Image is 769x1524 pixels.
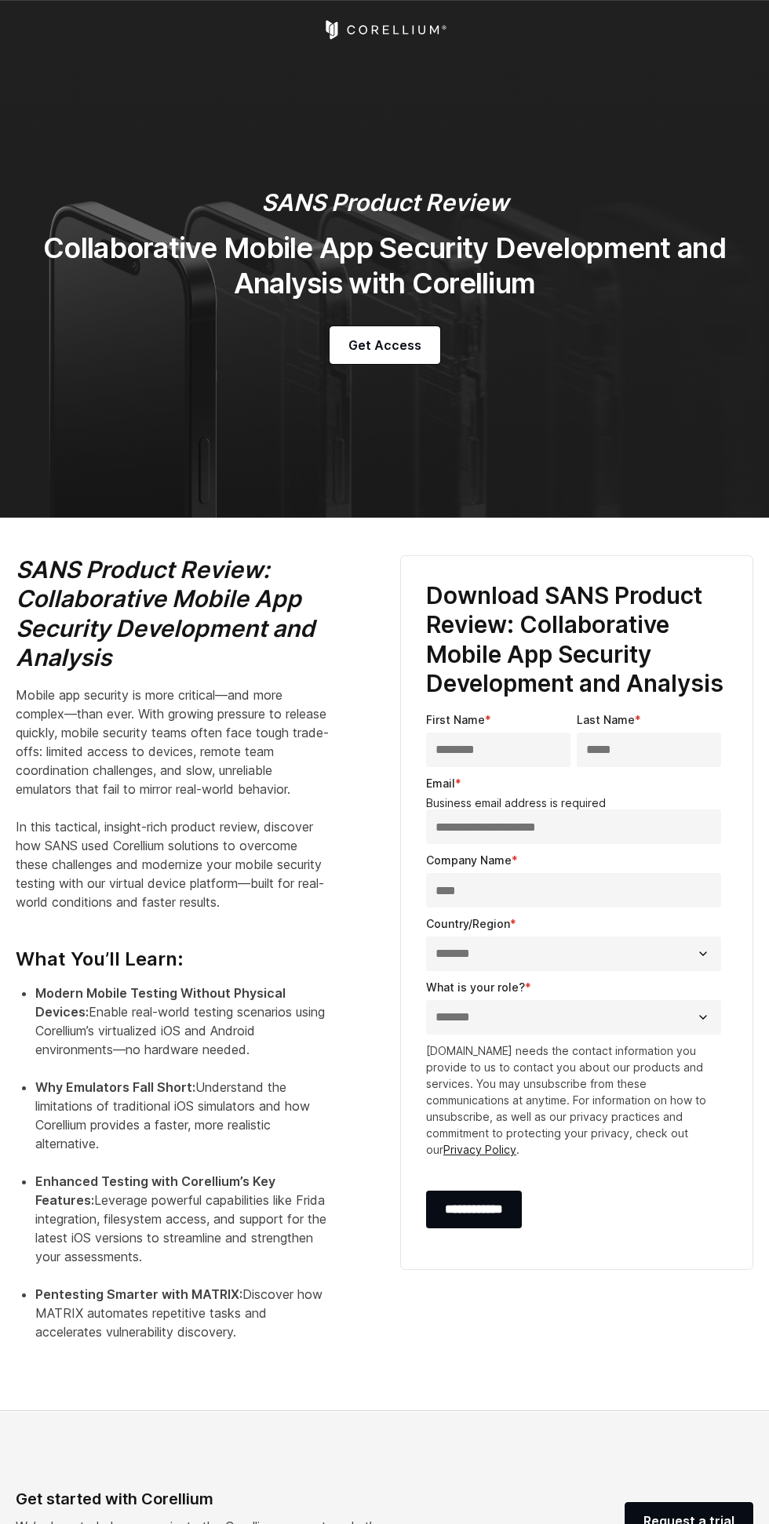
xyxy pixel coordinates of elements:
[16,555,315,672] i: SANS Product Review: Collaborative Mobile App Security Development and Analysis
[261,188,508,216] em: SANS Product Review
[35,984,331,1078] li: Enable real-world testing scenarios using Corellium’s virtualized iOS and Android environments—no...
[16,924,331,971] h4: What You’ll Learn:
[16,686,331,911] p: Mobile app security is more critical—and more complex—than ever. With growing pressure to release...
[35,985,286,1020] strong: Modern Mobile Testing Without Physical Devices:
[31,231,738,301] h1: Collaborative Mobile App Security Development and Analysis with Corellium
[426,1042,727,1158] p: [DOMAIN_NAME] needs the contact information you provide to us to contact you about our products a...
[35,1078,331,1172] li: Understand the limitations of traditional iOS simulators and how Corellium provides a faster, mor...
[35,1173,275,1208] strong: Enhanced Testing with Corellium’s Key Features:
[35,1285,331,1360] li: Discover how MATRIX automates repetitive tasks and accelerates vulnerability discovery.
[426,917,510,930] span: Country/Region
[426,777,455,790] span: Email
[35,1079,195,1095] strong: Why Emulators Fall Short:
[323,20,447,39] a: Corellium Home
[443,1143,516,1156] a: Privacy Policy
[426,980,525,994] span: What is your role?
[426,581,727,699] h3: Download SANS Product Review: Collaborative Mobile App Security Development and Analysis
[16,1487,417,1511] div: Get started with Corellium
[35,1286,242,1302] strong: Pentesting Smarter with MATRIX:
[35,1172,331,1285] li: Leverage powerful capabilities like Frida integration, filesystem access, and support for the lat...
[426,796,727,810] legend: Business email address is required
[577,713,635,726] span: Last Name
[330,326,440,364] a: Get Access
[348,336,421,355] span: Get Access
[426,853,512,867] span: Company Name
[426,713,485,726] span: First Name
